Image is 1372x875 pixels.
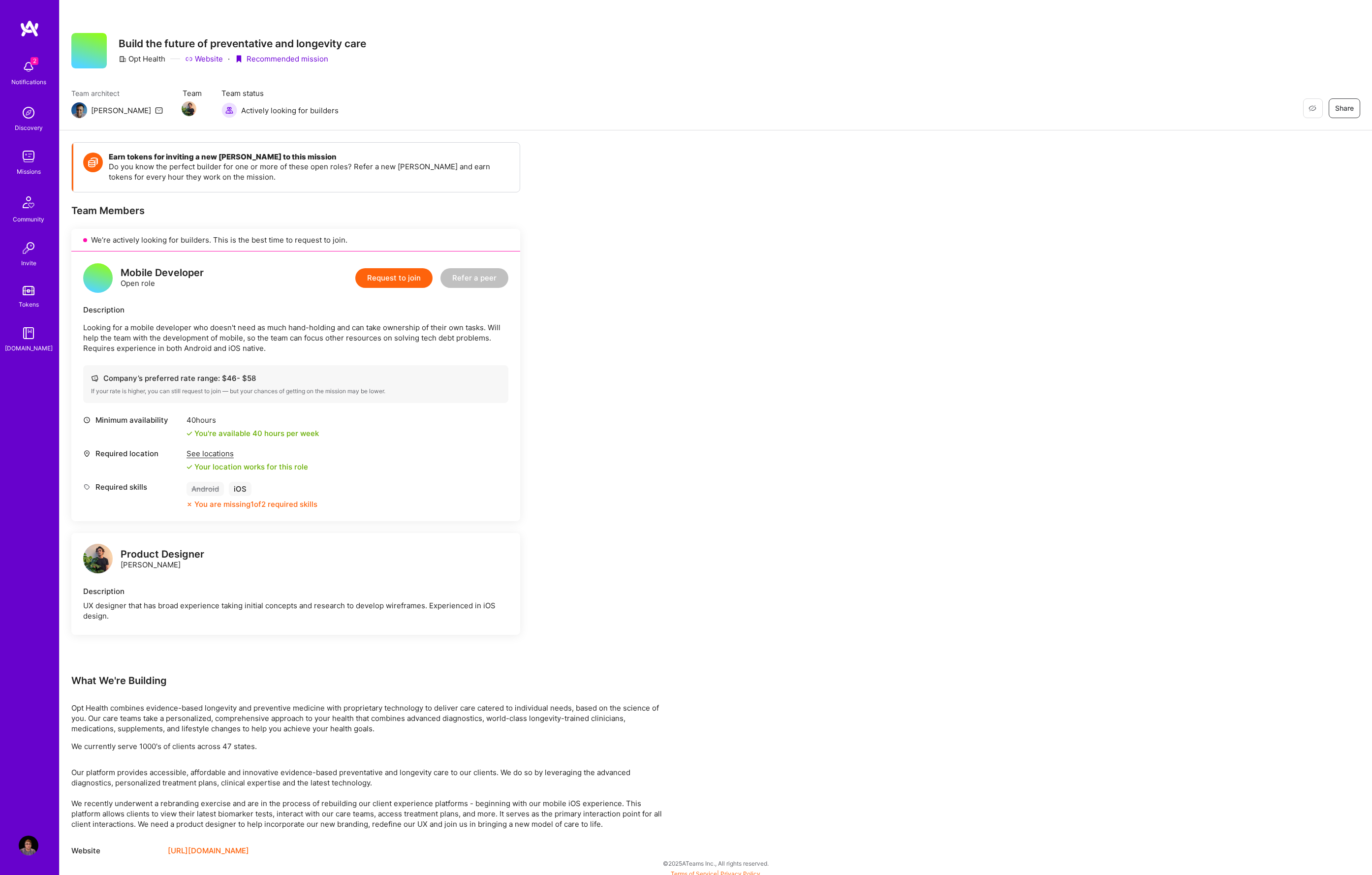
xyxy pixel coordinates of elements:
div: Tokens [19,299,39,310]
div: Opt Health [119,54,165,64]
p: Do you know the perfect builder for one or more of these open roles? Refer a new [PERSON_NAME] an... [109,161,510,182]
a: [URL][DOMAIN_NAME] [168,845,249,857]
i: icon Mail [155,106,163,114]
div: [PERSON_NAME] [91,105,151,116]
i: icon EyeClosed [1309,104,1316,112]
a: Website [185,54,223,64]
img: discovery [19,103,38,123]
i: icon Check [187,431,192,437]
div: [PERSON_NAME] [121,549,204,570]
div: [DOMAIN_NAME] [5,343,53,353]
i: icon Cash [91,375,98,382]
button: Share [1329,98,1360,118]
a: User Avatar [16,836,41,855]
div: Recommended mission [235,54,328,64]
a: logo [83,544,113,576]
div: Mobile Developer [121,268,204,278]
div: 40 hours [187,415,319,425]
i: icon Check [187,464,192,470]
div: iOS [229,482,251,496]
div: See locations [187,448,308,459]
img: Team Member Avatar [182,101,196,116]
i: icon Location [83,450,91,457]
div: Required location [83,448,182,459]
div: Minimum availability [83,415,182,425]
div: Notifications [11,77,46,87]
i: icon CloseOrange [187,501,192,507]
img: Community [17,190,40,214]
i: icon PurpleRibbon [235,55,243,63]
div: Description [83,586,508,596]
i: icon Tag [83,483,91,491]
div: Product Designer [121,549,204,560]
div: Community [13,214,44,224]
div: Website [71,845,160,857]
button: Refer a peer [440,268,508,288]
p: Our platform provides accessible, affordable and innovative evidence-based preventative and longe... [71,767,662,829]
span: Share [1335,103,1354,113]
p: We currently serve 1000's of clients across 47 states. [71,741,662,751]
div: You are missing 1 of 2 required skills [194,499,317,509]
i: icon Clock [83,416,91,424]
a: Team Member Avatar [183,100,195,117]
span: Team [183,88,202,98]
span: Team status [221,88,339,98]
span: Actively looking for builders [241,105,339,116]
p: Looking for a mobile developer who doesn't need as much hand-holding and can take ownership of th... [83,322,508,353]
span: 2 [31,57,38,65]
h4: Earn tokens for inviting a new [PERSON_NAME] to this mission [109,153,510,161]
div: What We're Building [71,674,662,687]
div: Team Members [71,204,520,217]
span: Team architect [71,88,163,98]
div: UX designer that has broad experience taking initial concepts and research to develop wireframes.... [83,600,508,621]
img: Team Architect [71,102,87,118]
i: icon CompanyGray [119,55,126,63]
div: We’re actively looking for builders. This is the best time to request to join. [71,229,520,251]
div: Your location works for this role [187,462,308,472]
img: User Avatar [19,836,38,855]
img: bell [19,57,38,77]
button: Request to join [355,268,433,288]
div: You're available 40 hours per week [187,428,319,438]
div: Description [83,305,508,315]
div: · [228,54,230,64]
img: logo [20,20,39,37]
div: Missions [17,166,41,177]
img: logo [83,544,113,573]
div: Open role [121,268,204,288]
img: tokens [23,286,34,295]
div: Required skills [83,482,182,492]
img: Token icon [83,153,103,172]
img: guide book [19,323,38,343]
div: Discovery [15,123,43,133]
img: Invite [19,238,38,258]
img: teamwork [19,147,38,166]
div: Android [187,482,224,496]
div: Company’s preferred rate range: $ 46 - $ 58 [91,373,500,383]
img: Actively looking for builders [221,102,237,118]
h3: Build the future of preventative and longevity care [119,37,366,50]
div: Invite [21,258,36,268]
div: If your rate is higher, you can still request to join — but your chances of getting on the missio... [91,387,500,395]
p: Opt Health combines evidence-based longevity and preventive medicine with proprietary technology ... [71,703,662,734]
